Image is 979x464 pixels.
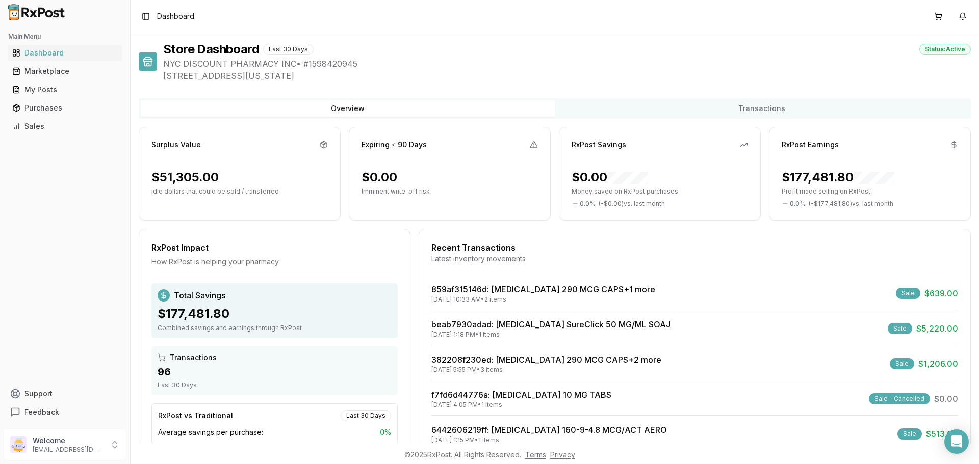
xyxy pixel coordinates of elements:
button: Overview [141,100,555,117]
span: Dashboard [157,11,194,21]
div: Surplus Value [151,140,201,150]
div: My Posts [12,85,118,95]
span: ( - $177,481.80 ) vs. last month [809,200,893,208]
a: Sales [8,117,122,135]
div: Last 30 Days [263,44,314,55]
div: Last 30 Days [158,381,392,389]
p: Money saved on RxPost purchases [572,187,748,196]
p: [EMAIL_ADDRESS][DOMAIN_NAME] [33,446,104,454]
a: Privacy [550,450,575,459]
p: Welcome [33,435,104,446]
div: [DATE] 5:55 PM • 3 items [431,366,661,374]
span: Total Savings [174,289,225,302]
span: $0.00 [934,393,958,405]
img: RxPost Logo [4,4,69,20]
span: $1,206.00 [918,358,958,370]
h2: Main Menu [8,33,122,41]
div: Status: Active [919,44,971,55]
h1: Store Dashboard [163,41,259,58]
img: User avatar [10,436,27,453]
div: Sale - Cancelled [869,393,930,404]
div: Dashboard [12,48,118,58]
p: Imminent write-off risk [362,187,538,196]
div: $0.00 [572,169,648,185]
button: Dashboard [4,45,126,61]
div: RxPost Impact [151,241,398,254]
button: Sales [4,118,126,134]
div: Sale [888,323,912,334]
span: [STREET_ADDRESS][US_STATE] [163,70,971,82]
div: Marketplace [12,66,118,76]
span: Transactions [170,352,217,363]
span: Feedback [24,407,59,417]
a: Dashboard [8,44,122,62]
div: Purchases [12,103,118,113]
a: My Posts [8,80,122,99]
button: Purchases [4,100,126,116]
div: $177,481.80 [158,306,392,322]
p: Profit made selling on RxPost [782,187,958,196]
div: Sale [890,358,914,369]
div: Sales [12,121,118,131]
p: Idle dollars that could be sold / transferred [151,187,328,196]
div: RxPost Earnings [782,140,839,150]
a: Purchases [8,99,122,117]
div: Expiring ≤ 90 Days [362,140,427,150]
span: 0.0 % [580,200,596,208]
div: $51,305.00 [151,169,219,185]
span: $639.00 [924,287,958,299]
div: RxPost Savings [572,140,626,150]
div: Sale [896,288,920,299]
a: Marketplace [8,62,122,80]
div: $0.00 [362,169,397,185]
a: 6442606219ff: [MEDICAL_DATA] 160-9-4.8 MCG/ACT AERO [431,425,667,435]
div: [DATE] 1:15 PM • 1 items [431,436,667,444]
div: How RxPost is helping your pharmacy [151,257,398,267]
button: Feedback [4,403,126,421]
div: Open Intercom Messenger [944,429,969,454]
span: $5,220.00 [916,322,958,335]
div: Latest inventory movements [431,254,958,264]
span: 0 % [380,427,391,438]
div: [DATE] 1:18 PM • 1 items [431,331,671,339]
button: Support [4,385,126,403]
div: 96 [158,365,392,379]
div: $177,481.80 [782,169,894,185]
a: f7fd6d44776a: [MEDICAL_DATA] 10 MG TABS [431,390,611,400]
a: 382208f230ed: [MEDICAL_DATA] 290 MCG CAPS+2 more [431,354,661,365]
button: Transactions [555,100,969,117]
span: Average savings per purchase: [158,427,263,438]
button: My Posts [4,81,126,98]
nav: breadcrumb [157,11,194,21]
a: Terms [525,450,546,459]
span: NYC DISCOUNT PHARMACY INC • # 1598420945 [163,58,971,70]
span: 0.0 % [790,200,806,208]
div: [DATE] 4:05 PM • 1 items [431,401,611,409]
a: 859af315146d: [MEDICAL_DATA] 290 MCG CAPS+1 more [431,284,655,294]
div: Combined savings and earnings through RxPost [158,324,392,332]
div: Recent Transactions [431,241,958,254]
a: beab7930adad: [MEDICAL_DATA] SureClick 50 MG/ML SOAJ [431,319,671,330]
span: ( - $0.00 ) vs. last month [599,200,665,208]
button: Marketplace [4,63,126,79]
div: [DATE] 10:33 AM • 2 items [431,295,655,304]
div: Sale [897,428,922,440]
div: Last 30 Days [341,410,391,421]
span: $513.00 [926,428,958,440]
div: RxPost vs Traditional [158,411,233,421]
